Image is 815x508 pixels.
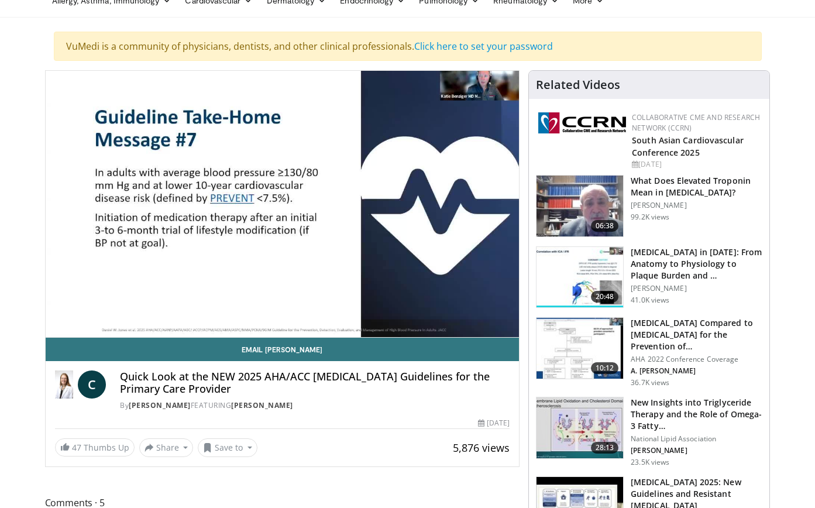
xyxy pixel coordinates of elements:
[414,40,553,53] a: Click here to set your password
[536,317,762,387] a: 10:12 [MEDICAL_DATA] Compared to [MEDICAL_DATA] for the Prevention of… AHA 2022 Conference Covera...
[536,246,762,308] a: 20:48 [MEDICAL_DATA] in [DATE]: From Anatomy to Physiology to Plaque Burden and … [PERSON_NAME] 4...
[591,442,619,454] span: 28:13
[231,400,293,410] a: [PERSON_NAME]
[631,458,669,467] p: 23.5K views
[537,397,623,458] img: 45ea033d-f728-4586-a1ce-38957b05c09e.150x105_q85_crop-smart_upscale.jpg
[631,446,762,455] p: [PERSON_NAME]
[591,362,619,374] span: 10:12
[631,284,762,293] p: [PERSON_NAME]
[129,400,191,410] a: [PERSON_NAME]
[453,441,510,455] span: 5,876 views
[631,378,669,387] p: 36.7K views
[631,434,762,444] p: National Lipid Association
[631,355,762,364] p: AHA 2022 Conference Coverage
[632,135,744,158] a: South Asian Cardiovascular Conference 2025
[198,438,257,457] button: Save to
[631,212,669,222] p: 99.2K views
[591,291,619,303] span: 20:48
[120,370,510,396] h4: Quick Look at the NEW 2025 AHA/ACC [MEDICAL_DATA] Guidelines for the Primary Care Provider
[54,32,762,61] div: VuMedi is a community of physicians, dentists, and other clinical professionals.
[631,397,762,432] h3: New Insights into Triglyceride Therapy and the Role of Omega-3 Fatty…
[55,370,74,399] img: Dr. Catherine P. Benziger
[631,201,762,210] p: [PERSON_NAME]
[591,220,619,232] span: 06:38
[538,112,626,133] img: a04ee3ba-8487-4636-b0fb-5e8d268f3737.png.150x105_q85_autocrop_double_scale_upscale_version-0.2.png
[536,175,762,237] a: 06:38 What Does Elevated Troponin Mean in [MEDICAL_DATA]? [PERSON_NAME] 99.2K views
[78,370,106,399] a: C
[537,247,623,308] img: 823da73b-7a00-425d-bb7f-45c8b03b10c3.150x105_q85_crop-smart_upscale.jpg
[478,418,510,428] div: [DATE]
[55,438,135,456] a: 47 Thumbs Up
[631,246,762,282] h3: [MEDICAL_DATA] in [DATE]: From Anatomy to Physiology to Plaque Burden and …
[537,318,623,379] img: 7c0f9b53-1609-4588-8498-7cac8464d722.150x105_q85_crop-smart_upscale.jpg
[537,176,623,236] img: 98daf78a-1d22-4ebe-927e-10afe95ffd94.150x105_q85_crop-smart_upscale.jpg
[139,438,194,457] button: Share
[631,296,669,305] p: 41.0K views
[631,317,762,352] h3: [MEDICAL_DATA] Compared to [MEDICAL_DATA] for the Prevention of…
[46,338,520,361] a: Email [PERSON_NAME]
[72,442,81,453] span: 47
[46,71,520,338] video-js: Video Player
[536,78,620,92] h4: Related Videos
[120,400,510,411] div: By FEATURING
[632,112,760,133] a: Collaborative CME and Research Network (CCRN)
[631,175,762,198] h3: What Does Elevated Troponin Mean in [MEDICAL_DATA]?
[631,366,762,376] p: A. [PERSON_NAME]
[536,397,762,467] a: 28:13 New Insights into Triglyceride Therapy and the Role of Omega-3 Fatty… National Lipid Associ...
[632,159,760,170] div: [DATE]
